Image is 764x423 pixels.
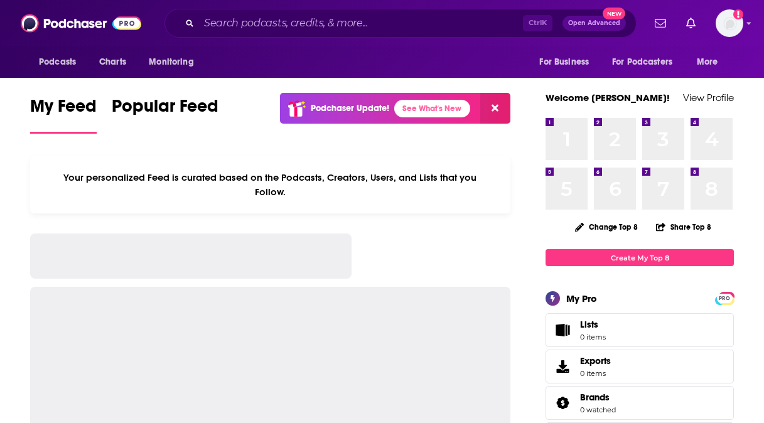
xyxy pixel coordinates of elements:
a: PRO [717,293,732,303]
a: View Profile [683,92,734,104]
svg: Add a profile image [733,9,743,19]
button: Change Top 8 [568,219,645,235]
span: Popular Feed [112,95,218,124]
span: 0 items [580,333,606,341]
span: Lists [580,319,598,330]
span: Exports [580,355,611,367]
a: Lists [546,313,734,347]
span: Lists [580,319,606,330]
button: Show profile menu [716,9,743,37]
span: Ctrl K [523,15,552,31]
button: Share Top 8 [655,215,712,239]
button: open menu [604,50,691,74]
button: open menu [140,50,210,74]
span: Logged in as cnagle [716,9,743,37]
a: Exports [546,350,734,383]
a: Create My Top 8 [546,249,734,266]
div: My Pro [566,292,597,304]
a: 0 watched [580,405,616,414]
span: Monitoring [149,53,193,71]
button: open menu [30,50,92,74]
div: Search podcasts, credits, & more... [164,9,637,38]
span: For Business [539,53,589,71]
span: Brands [580,392,610,403]
a: My Feed [30,95,97,134]
button: open menu [530,50,605,74]
button: Open AdvancedNew [562,16,626,31]
a: Welcome [PERSON_NAME]! [546,92,670,104]
span: New [603,8,625,19]
span: Exports [550,358,575,375]
a: Brands [580,392,616,403]
span: More [697,53,718,71]
span: For Podcasters [612,53,672,71]
a: Show notifications dropdown [650,13,671,34]
img: User Profile [716,9,743,37]
span: My Feed [30,95,97,124]
span: Open Advanced [568,20,620,26]
span: Lists [550,321,575,339]
a: Show notifications dropdown [681,13,701,34]
span: Brands [546,386,734,420]
input: Search podcasts, credits, & more... [199,13,523,33]
a: Charts [91,50,134,74]
div: Your personalized Feed is curated based on the Podcasts, Creators, Users, and Lists that you Follow. [30,156,510,213]
a: Popular Feed [112,95,218,134]
span: 0 items [580,369,611,378]
a: See What's New [394,100,470,117]
span: Podcasts [39,53,76,71]
span: Charts [99,53,126,71]
a: Brands [550,394,575,412]
span: PRO [717,294,732,303]
p: Podchaser Update! [311,103,389,114]
img: Podchaser - Follow, Share and Rate Podcasts [21,11,141,35]
button: open menu [688,50,734,74]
